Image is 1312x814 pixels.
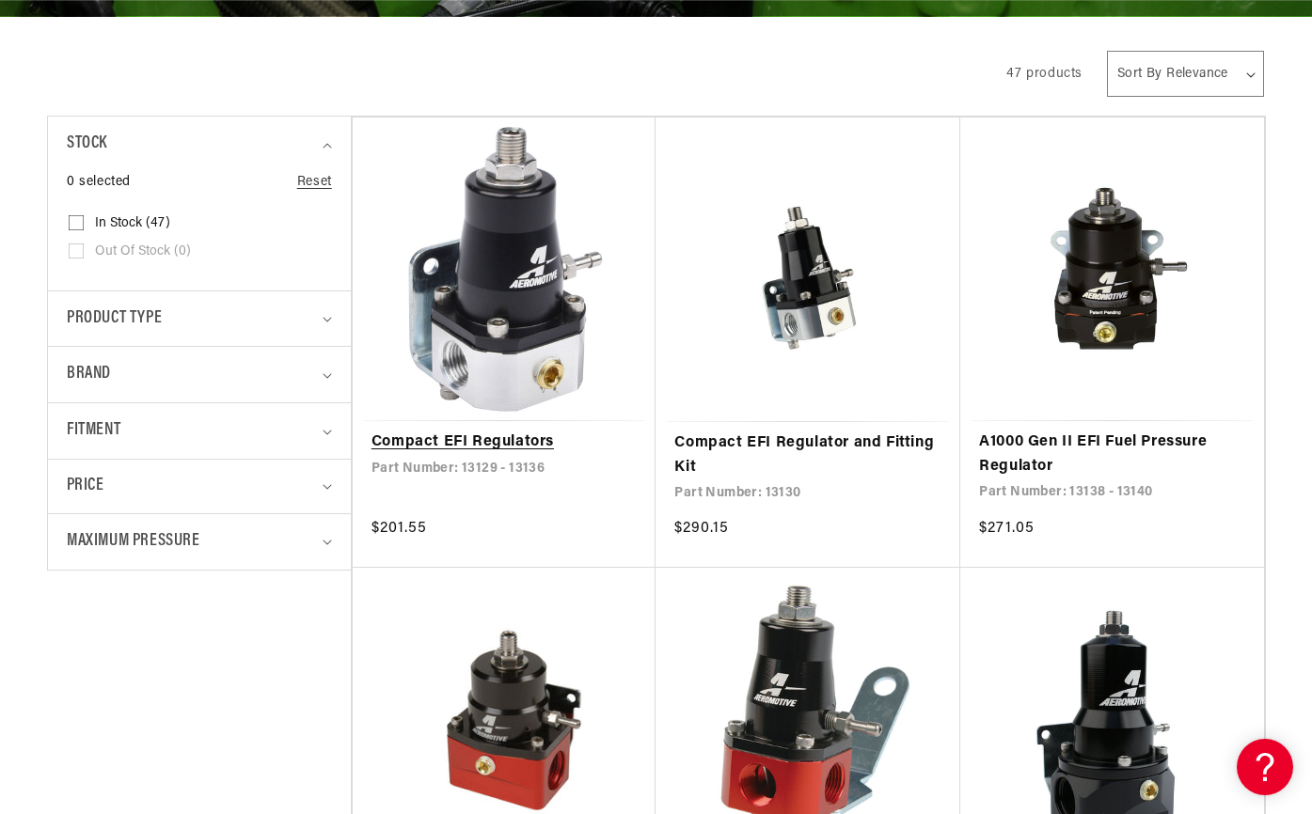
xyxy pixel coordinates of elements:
[67,417,120,445] span: Fitment
[67,514,332,570] summary: Maximum Pressure (0 selected)
[67,528,200,556] span: Maximum Pressure
[674,431,941,479] a: Compact EFI Regulator and Fitting Kit
[1006,67,1083,81] span: 47 products
[67,403,332,459] summary: Fitment (0 selected)
[67,361,111,388] span: Brand
[95,215,170,232] span: In stock (47)
[371,430,638,455] a: Compact EFI Regulators
[67,474,103,499] span: Price
[67,291,332,347] summary: Product type (0 selected)
[95,243,191,260] span: Out of stock (0)
[67,347,332,402] summary: Brand (0 selected)
[297,172,332,193] a: Reset
[67,117,332,172] summary: Stock (0 selected)
[67,460,332,513] summary: Price
[67,131,107,158] span: Stock
[979,430,1245,478] a: A1000 Gen II EFI Fuel Pressure Regulator
[67,305,162,333] span: Product type
[67,172,131,193] span: 0 selected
